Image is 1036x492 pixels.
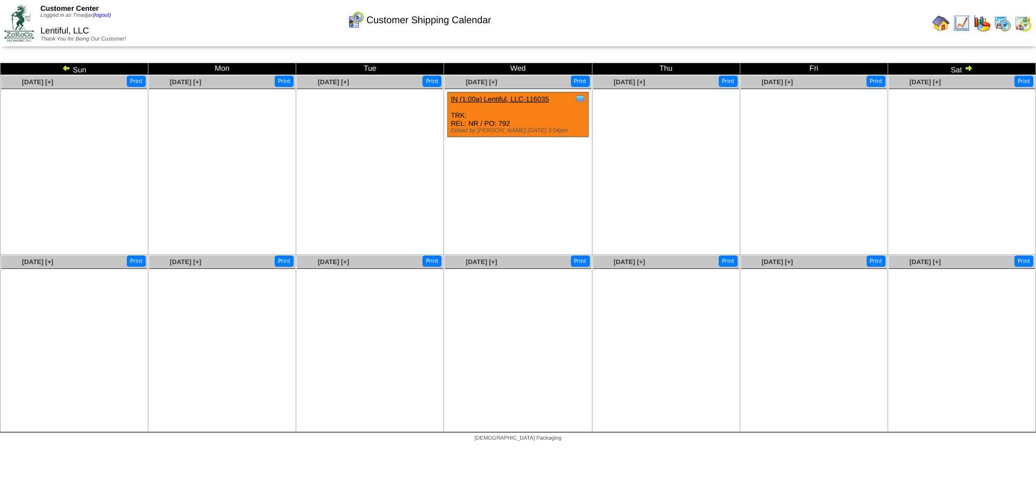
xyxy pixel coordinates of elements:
[451,95,549,103] a: IN (1:00a) Lentiful, LLC-116035
[592,63,740,75] td: Thu
[170,78,201,86] a: [DATE] [+]
[973,15,991,32] img: graph.gif
[296,63,444,75] td: Tue
[62,64,71,72] img: arrowleft.gif
[444,63,592,75] td: Wed
[451,127,588,134] div: Edited by [PERSON_NAME] [DATE] 3:04pm
[275,76,294,87] button: Print
[474,435,561,441] span: [DEMOGRAPHIC_DATA] Packaging
[761,258,793,266] a: [DATE] [+]
[994,15,1011,32] img: calendarprod.gif
[347,11,364,29] img: calendarcustomer.gif
[719,76,738,87] button: Print
[964,64,973,72] img: arrowright.gif
[1014,15,1032,32] img: calendarinout.gif
[318,258,349,266] a: [DATE] [+]
[575,93,585,104] img: Tooltip
[953,15,970,32] img: line_graph.gif
[571,255,590,267] button: Print
[867,76,885,87] button: Print
[614,78,645,86] a: [DATE] [+]
[40,36,126,42] span: Thank You for Being Our Customer!
[1014,76,1033,87] button: Print
[466,78,497,86] a: [DATE] [+]
[466,258,497,266] a: [DATE] [+]
[932,15,950,32] img: home.gif
[888,63,1035,75] td: Sat
[1,63,148,75] td: Sun
[148,63,296,75] td: Mon
[761,78,793,86] a: [DATE] [+]
[22,258,53,266] a: [DATE] [+]
[422,76,441,87] button: Print
[867,255,885,267] button: Print
[740,63,888,75] td: Fri
[910,258,941,266] a: [DATE] [+]
[571,76,590,87] button: Print
[40,26,89,36] span: Lentiful, LLC
[22,78,53,86] a: [DATE] [+]
[40,12,111,18] span: Logged in as Tmadjar
[719,255,738,267] button: Print
[910,78,941,86] a: [DATE] [+]
[366,15,491,26] span: Customer Shipping Calendar
[448,92,588,137] div: TRK: REL: NR / PO: 792
[1014,255,1033,267] button: Print
[4,5,34,41] img: ZoRoCo_Logo(Green%26Foil)%20jpg.webp
[127,76,146,87] button: Print
[614,258,645,266] a: [DATE] [+]
[275,255,294,267] button: Print
[170,258,201,266] a: [DATE] [+]
[127,255,146,267] button: Print
[422,255,441,267] button: Print
[93,12,111,18] a: (logout)
[40,4,99,12] span: Customer Center
[318,78,349,86] a: [DATE] [+]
